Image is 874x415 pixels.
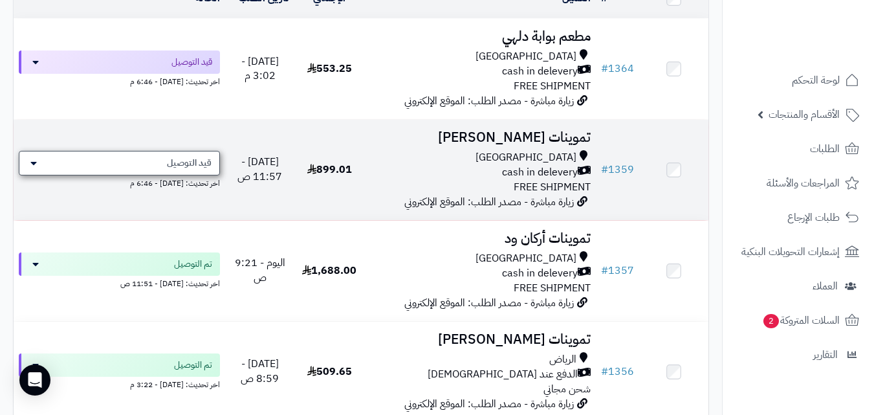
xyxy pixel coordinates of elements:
[601,162,608,177] span: #
[769,106,840,124] span: الأقسام والمنتجات
[428,367,578,382] span: الدفع عند [DEMOGRAPHIC_DATA]
[762,311,840,330] span: السلات المتروكة
[767,174,840,192] span: المراجعات والأسئلة
[404,295,574,311] span: زيارة مباشرة - مصدر الطلب: الموقع الإلكتروني
[369,332,591,347] h3: تموينات [PERSON_NAME]
[549,352,576,367] span: الرياض
[241,54,279,84] span: [DATE] - 3:02 م
[810,140,840,158] span: الطلبات
[369,130,591,145] h3: تموينات [PERSON_NAME]
[404,194,574,210] span: زيارة مباشرة - مصدر الطلب: الموقع الإلكتروني
[741,243,840,261] span: إشعارات التحويلات البنكية
[730,168,866,199] a: المراجعات والأسئلة
[786,29,862,56] img: logo-2.png
[787,208,840,227] span: طلبات الإرجاع
[601,61,608,76] span: #
[813,277,838,295] span: العملاء
[730,65,866,96] a: لوحة التحكم
[237,154,282,185] span: [DATE] - 11:57 ص
[601,162,634,177] a: #1359
[404,396,574,412] span: زيارة مباشرة - مصدر الطلب: الموقع الإلكتروني
[730,339,866,370] a: التقارير
[813,346,838,364] span: التقارير
[502,64,578,79] span: cash in delevery
[475,251,576,266] span: [GEOGRAPHIC_DATA]
[601,364,634,379] a: #1356
[763,314,780,329] span: 2
[730,305,866,336] a: السلات المتروكة2
[19,74,220,87] div: اخر تحديث: [DATE] - 6:46 م
[302,263,356,278] span: 1,688.00
[514,179,591,195] span: FREE SHIPMENT
[174,359,212,372] span: تم التوصيل
[502,266,578,281] span: cash in delevery
[369,231,591,246] h3: تموينات أركان ود
[792,71,840,89] span: لوحة التحكم
[601,263,608,278] span: #
[730,271,866,302] a: العملاء
[307,162,352,177] span: 899.01
[241,356,279,387] span: [DATE] - 8:59 ص
[475,49,576,64] span: [GEOGRAPHIC_DATA]
[543,381,591,397] span: شحن مجاني
[475,150,576,165] span: [GEOGRAPHIC_DATA]
[19,365,50,396] div: Open Intercom Messenger
[601,61,634,76] a: #1364
[514,280,591,296] span: FREE SHIPMENT
[601,263,634,278] a: #1357
[502,165,578,180] span: cash in delevery
[730,236,866,267] a: إشعارات التحويلات البنكية
[19,377,220,390] div: اخر تحديث: [DATE] - 3:22 م
[19,276,220,289] div: اخر تحديث: [DATE] - 11:51 ص
[167,157,212,170] span: قيد التوصيل
[601,364,608,379] span: #
[730,133,866,164] a: الطلبات
[307,61,352,76] span: 553.25
[171,56,212,69] span: قيد التوصيل
[235,255,285,286] span: اليوم - 9:21 ص
[404,93,574,109] span: زيارة مباشرة - مصدر الطلب: الموقع الإلكتروني
[730,202,866,233] a: طلبات الإرجاع
[307,364,352,379] span: 509.65
[514,78,591,94] span: FREE SHIPMENT
[369,29,591,44] h3: مطعم بوابة دلهي
[174,258,212,271] span: تم التوصيل
[19,175,220,189] div: اخر تحديث: [DATE] - 6:46 م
